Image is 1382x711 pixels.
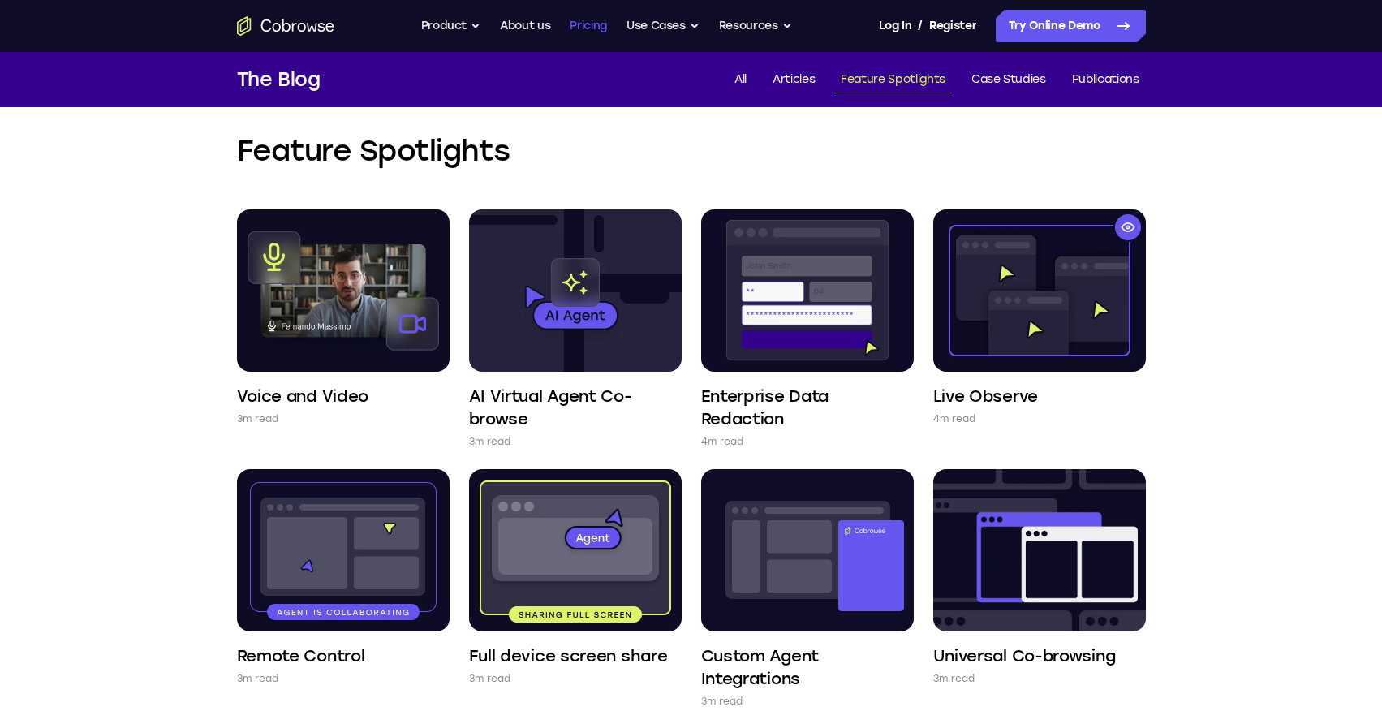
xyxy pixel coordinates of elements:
a: Universal Co-browsing 3m read [933,469,1146,687]
a: Live Observe 4m read [933,209,1146,427]
h4: Voice and Video [237,385,369,407]
a: Go to the home page [237,16,334,36]
h4: Remote Control [237,644,365,667]
img: Universal Co-browsing [933,469,1146,631]
p: 3m read [933,670,975,687]
h4: Custom Agent Integrations [701,644,914,690]
a: Register [929,10,976,42]
img: Voice and Video [237,209,450,372]
h4: Universal Co-browsing [933,644,1116,667]
a: Custom Agent Integrations 3m read [701,469,914,709]
a: Try Online Demo [996,10,1146,42]
img: AI Virtual Agent Co-browse [469,209,682,372]
a: Publications [1066,67,1146,93]
img: Remote Control [237,469,450,631]
button: Use Cases [626,10,700,42]
img: Live Observe [933,209,1146,372]
a: Log In [879,10,911,42]
img: Enterprise Data Redaction [701,209,914,372]
button: Resources [719,10,792,42]
a: Case Studies [965,67,1053,93]
a: Pricing [570,10,607,42]
h1: The Blog [237,65,321,94]
img: Custom Agent Integrations [701,469,914,631]
h4: AI Virtual Agent Co-browse [469,385,682,430]
p: 4m read [933,411,976,427]
h4: Enterprise Data Redaction [701,385,914,430]
a: Articles [766,67,821,93]
a: Full device screen share 3m read [469,469,682,687]
a: Voice and Video 3m read [237,209,450,427]
a: All [728,67,753,93]
a: AI Virtual Agent Co-browse 3m read [469,209,682,450]
a: Remote Control 3m read [237,469,450,687]
p: 3m read [469,670,511,687]
button: Product [421,10,481,42]
h2: Feature Spotlights [237,131,1146,170]
a: About us [500,10,550,42]
p: 3m read [237,411,279,427]
p: 3m read [469,433,511,450]
a: Enterprise Data Redaction 4m read [701,209,914,450]
h4: Live Observe [933,385,1038,407]
span: / [918,16,923,36]
img: Full device screen share [469,469,682,631]
p: 3m read [237,670,279,687]
a: Feature Spotlights [834,67,952,93]
p: 3m read [701,693,743,709]
p: 4m read [701,433,744,450]
h4: Full device screen share [469,644,668,667]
